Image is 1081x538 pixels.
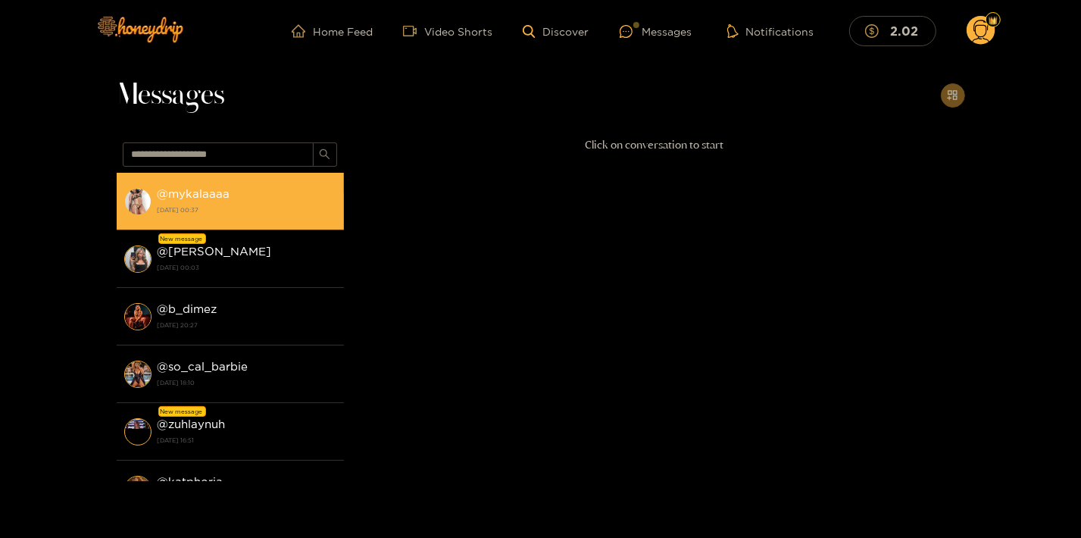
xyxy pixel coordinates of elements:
img: Fan Level [989,16,998,25]
strong: [DATE] 16:51 [158,433,336,447]
strong: [DATE] 00:37 [158,203,336,217]
span: search [319,149,330,161]
button: Notifications [723,23,819,39]
strong: [DATE] 20:27 [158,318,336,332]
strong: [DATE] 00:03 [158,261,336,274]
strong: @ so_cal_barbie [158,360,248,373]
strong: @ katphoria [158,475,223,488]
button: search [313,142,337,167]
span: dollar [865,24,886,38]
div: Messages [620,23,692,40]
a: Discover [523,25,589,38]
img: conversation [124,303,152,330]
span: Messages [117,77,225,114]
div: New message [158,406,206,417]
span: home [292,24,313,38]
button: appstore-add [941,83,965,108]
strong: @ zuhlaynuh [158,418,226,430]
a: Video Shorts [403,24,492,38]
img: conversation [124,476,152,503]
img: conversation [124,246,152,273]
img: conversation [124,188,152,215]
a: Home Feed [292,24,373,38]
span: video-camera [403,24,424,38]
div: New message [158,233,206,244]
span: appstore-add [947,89,958,102]
img: conversation [124,418,152,446]
strong: [DATE] 18:10 [158,376,336,389]
p: Click on conversation to start [344,136,965,154]
img: conversation [124,361,152,388]
mark: 2.02 [888,23,920,39]
button: 2.02 [849,16,936,45]
strong: @ mykalaaaa [158,187,230,200]
strong: @ b_dimez [158,302,217,315]
strong: @ [PERSON_NAME] [158,245,272,258]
